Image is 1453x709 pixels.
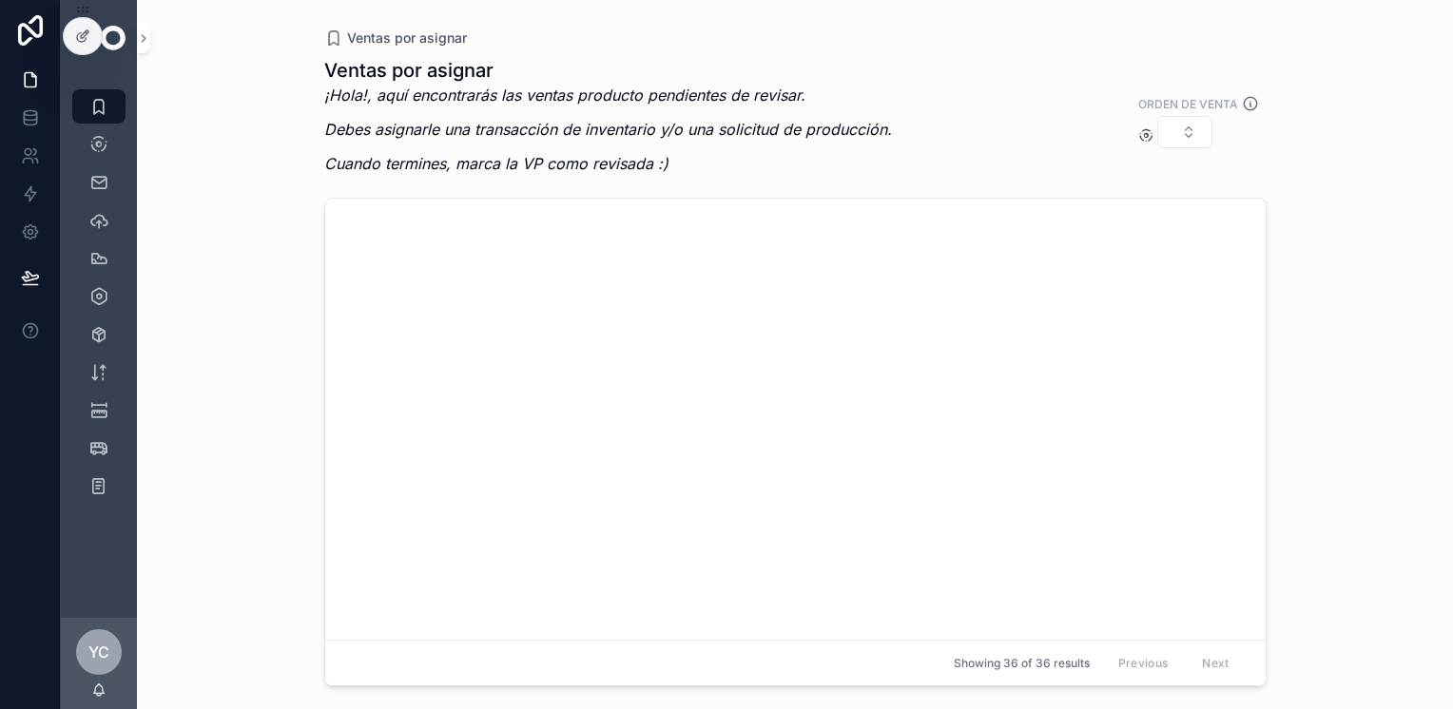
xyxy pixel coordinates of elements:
[324,120,892,139] em: Debes asignarle una transacción de inventario y/o una solicitud de producción.
[347,29,467,48] span: Ventas por asignar
[954,656,1090,671] span: Showing 36 of 36 results
[1138,95,1238,112] label: Orden de venta
[1157,116,1212,148] button: Select Button
[324,57,892,84] h1: Ventas por asignar
[61,76,137,528] div: scrollable content
[324,154,668,173] em: Cuando termines, marca la VP como revisada :)
[88,641,109,663] span: YC
[324,86,805,105] em: ¡Hola!, aquí encontrarás las ventas producto pendientes de revisar.
[324,29,467,48] a: Ventas por asignar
